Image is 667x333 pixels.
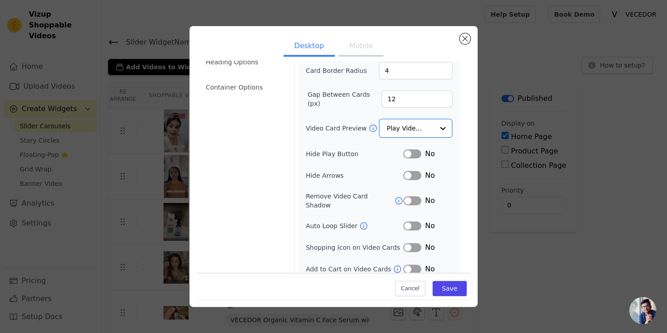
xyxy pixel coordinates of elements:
label: Remove Video Card Shadow [306,192,394,210]
label: Add to Cart on Video Cards [306,265,393,274]
label: Auto Loop Slider [306,221,359,230]
label: Card Border Radius [306,66,367,75]
label: Video Card Preview [306,124,368,133]
button: Save [433,281,467,296]
button: Desktop [284,37,335,57]
span: No [425,195,435,206]
span: No [425,264,435,274]
label: Hide Play Button [306,149,403,158]
li: Heading Options [200,53,289,71]
button: Close modal [460,33,470,44]
label: Gap Between Cards (px) [307,90,382,108]
li: Container Options [200,78,289,96]
span: No [425,148,435,159]
button: Mobile [338,37,383,57]
span: No [425,242,435,253]
span: No [425,170,435,181]
label: Shopping Icon on Video Cards [306,243,403,252]
button: Cancel [395,281,425,296]
div: Open chat [629,297,656,324]
label: Hide Arrows [306,171,403,180]
span: No [425,220,435,231]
